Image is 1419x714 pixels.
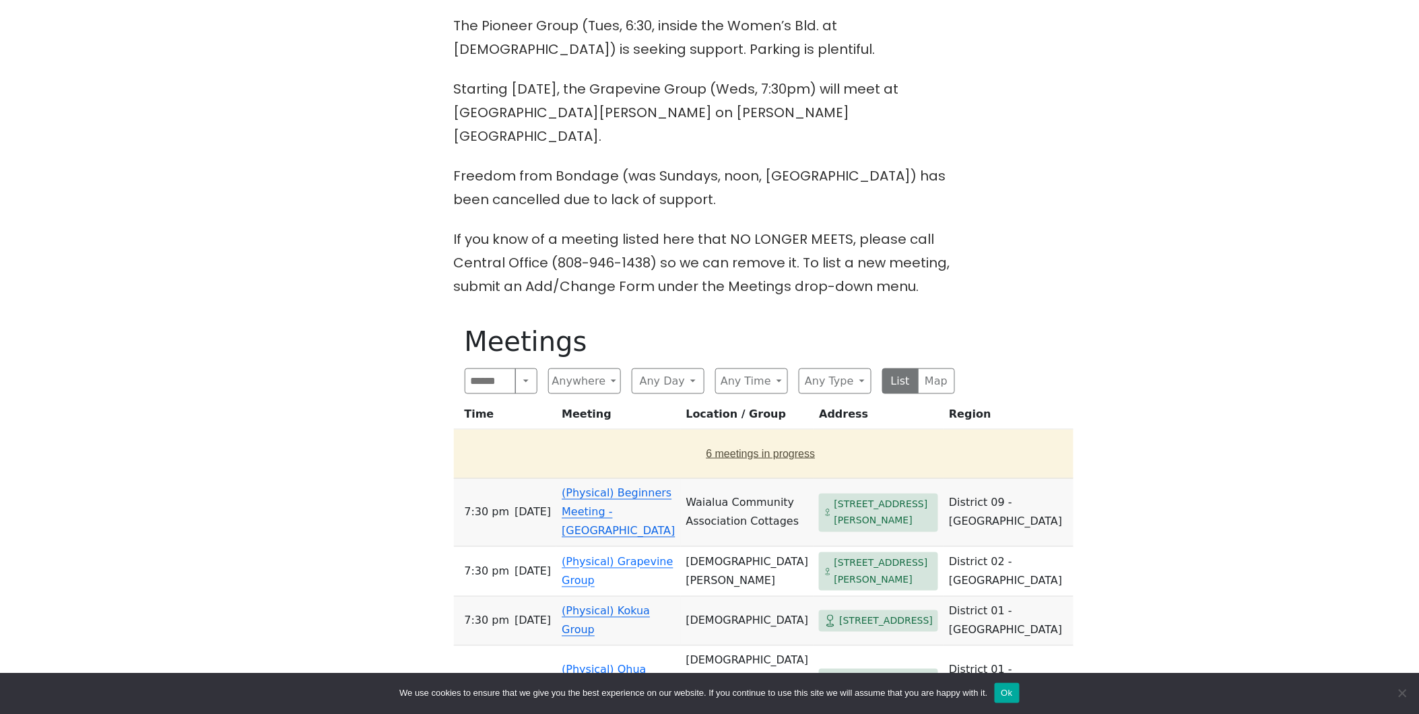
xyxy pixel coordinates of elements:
th: Time [454,405,557,430]
span: No [1395,686,1409,700]
a: (Physical) Kokua Group [562,605,650,637]
td: Waialua Community Association Cottages [681,479,814,547]
span: [DATE] [515,612,551,630]
span: 7:30 PM [465,612,510,630]
span: 7:30 PM [465,562,510,581]
th: Meeting [556,405,680,430]
span: We use cookies to ensure that we give you the best experience on our website. If you continue to ... [399,686,987,700]
button: Any Time [715,368,788,394]
span: [DATE] [515,562,551,581]
span: [STREET_ADDRESS][PERSON_NAME] [834,496,933,529]
span: [STREET_ADDRESS] [839,672,933,688]
span: [STREET_ADDRESS][PERSON_NAME] [834,555,933,588]
h1: Meetings [465,325,955,358]
p: If you know of a meeting listed here that NO LONGER MEETS, please call Central Office (808-946-14... [454,228,966,298]
a: (Physical) Beginners Meeting - [GEOGRAPHIC_DATA] [562,487,675,538]
button: List [882,368,919,394]
td: District 01 - [GEOGRAPHIC_DATA] [944,646,1073,714]
a: (Physical) Grapevine Group [562,556,673,587]
button: Any Day [632,368,704,394]
th: Region [944,405,1073,430]
input: Search [465,368,517,394]
button: Anywhere [548,368,621,394]
th: Address [814,405,944,430]
button: 6 meetings in progress [459,435,1063,473]
p: Freedom from Bondage (was Sundays, noon, [GEOGRAPHIC_DATA]) has been cancelled due to lack of sup... [454,164,966,212]
button: Any Type [799,368,871,394]
a: (Physical) Ohua Group [562,663,646,695]
th: Location / Group [681,405,814,430]
td: [DEMOGRAPHIC_DATA][PERSON_NAME] [681,547,814,597]
td: [DEMOGRAPHIC_DATA] [681,597,814,646]
td: [DEMOGRAPHIC_DATA][GEOGRAPHIC_DATA][US_STATE] [681,646,814,714]
td: District 02 - [GEOGRAPHIC_DATA] [944,547,1073,597]
button: Ok [995,683,1020,703]
td: District 09 - [GEOGRAPHIC_DATA] [944,479,1073,547]
span: [STREET_ADDRESS] [839,613,933,630]
p: The Pioneer Group (Tues, 6:30, inside the Women’s Bld. at [DEMOGRAPHIC_DATA]) is seeking support.... [454,14,966,61]
span: [DATE] [515,670,551,689]
span: 7:30 PM [465,670,510,689]
button: Map [918,368,955,394]
span: [DATE] [515,503,551,522]
button: Search [515,368,537,394]
td: District 01 - [GEOGRAPHIC_DATA] [944,597,1073,646]
p: Starting [DATE], the Grapevine Group (Weds, 7:30pm) will meet at [GEOGRAPHIC_DATA][PERSON_NAME] o... [454,77,966,148]
span: 7:30 PM [465,503,510,522]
